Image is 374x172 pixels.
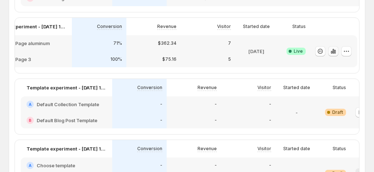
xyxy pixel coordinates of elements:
[269,163,271,168] p: -
[157,24,176,29] p: Revenue
[110,56,122,62] p: 100%
[29,118,32,123] h2: B
[198,85,217,91] p: Revenue
[27,145,106,152] p: Template experiment - [DATE] 10:22:26
[294,48,303,54] span: Live
[37,162,75,169] h2: Choose template
[215,101,217,107] p: -
[243,24,270,29] p: Started date
[257,85,271,91] p: Visitor
[162,56,176,62] p: $75.16
[113,40,122,46] p: 71%
[283,85,310,91] p: Started date
[332,109,343,115] span: Draft
[215,117,217,123] p: -
[137,85,162,91] p: Conversion
[215,163,217,168] p: -
[333,85,346,91] p: Status
[296,109,298,116] p: -
[158,40,176,46] p: $362.34
[137,146,162,152] p: Conversion
[27,84,106,91] p: Template experiment - [DATE] 10:10:55
[160,117,162,123] p: -
[292,24,306,29] p: Status
[217,24,231,29] p: Visitor
[29,163,32,168] h2: A
[198,146,217,152] p: Revenue
[228,40,231,46] p: 7
[248,48,264,55] p: [DATE]
[97,24,122,29] p: Conversion
[333,146,346,152] p: Status
[283,146,310,152] p: Started date
[37,117,97,124] h2: Default Blog Post Template
[228,56,231,62] p: 5
[160,163,162,168] p: -
[269,101,271,107] p: -
[160,101,162,107] p: -
[29,102,32,107] h2: A
[37,101,99,108] h2: Default Collection Template
[269,117,271,123] p: -
[257,146,271,152] p: Visitor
